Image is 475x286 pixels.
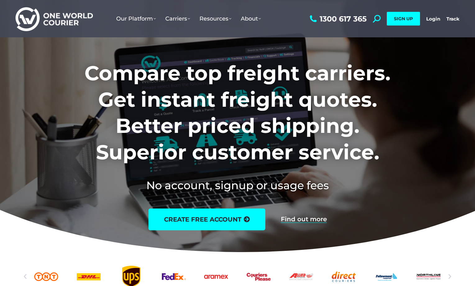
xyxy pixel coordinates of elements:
[446,16,459,22] a: Track
[116,15,156,22] span: Our Platform
[195,9,236,28] a: Resources
[161,9,195,28] a: Carriers
[426,16,440,22] a: Login
[112,9,161,28] a: Our Platform
[281,216,327,223] a: Find out more
[199,15,231,22] span: Resources
[394,16,413,21] span: SIGN UP
[241,15,261,22] span: About
[387,12,420,26] a: SIGN UP
[148,209,265,230] a: create free account
[43,60,432,165] h1: Compare top freight carriers. Get instant freight quotes. Better priced shipping. Superior custom...
[43,178,432,193] h2: No account, signup or usage fees
[16,6,93,31] img: One World Courier
[308,15,367,23] a: 1300 617 365
[236,9,266,28] a: About
[165,15,190,22] span: Carriers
